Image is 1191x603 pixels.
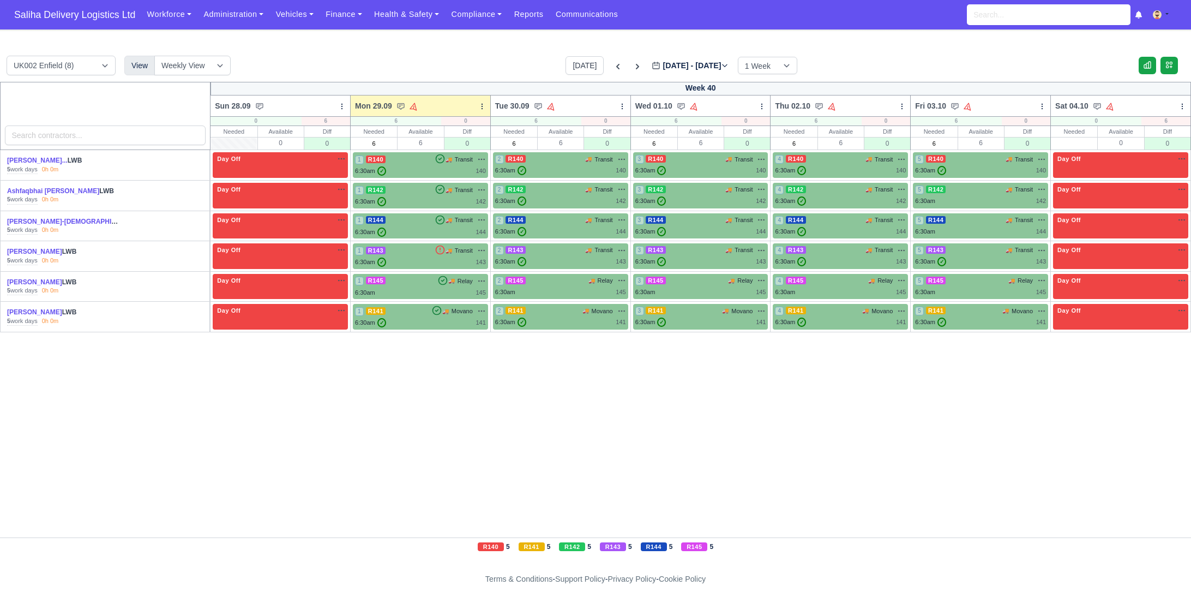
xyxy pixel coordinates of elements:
[775,155,784,164] span: 4
[366,247,386,254] span: R143
[911,126,957,137] div: Needed
[652,59,729,72] label: [DATE] - [DATE]
[351,117,441,126] div: 6
[452,307,473,316] span: Movano
[616,196,625,206] div: 142
[725,186,732,194] span: 🚚
[366,216,386,224] span: R144
[455,186,473,195] span: Transit
[495,246,504,255] span: 2
[7,248,62,255] a: [PERSON_NAME]
[444,126,490,137] div: Diff
[1036,257,1046,266] div: 143
[646,216,666,224] span: R144
[476,288,486,297] div: 145
[635,246,644,255] span: 3
[446,247,452,255] span: 🚚
[7,226,10,233] strong: 5
[582,307,589,315] span: 🚚
[646,277,666,284] span: R145
[786,307,806,314] span: R141
[506,246,526,254] span: R143
[608,575,657,583] a: Privacy Policy
[896,288,906,297] div: 145
[937,257,946,266] span: ✓
[1051,117,1141,126] div: 0
[756,257,766,266] div: 143
[728,277,735,285] span: 🚚
[9,4,141,26] a: Saliha Delivery Logistics Ltd
[355,247,364,255] span: 1
[1015,185,1033,194] span: Transit
[926,216,946,224] span: R144
[598,276,613,285] span: Relay
[678,137,724,148] div: 6
[1004,137,1050,150] div: 0
[775,216,784,225] span: 4
[495,307,504,315] span: 2
[1008,277,1015,285] span: 🚚
[215,100,250,111] span: Sun 28.09
[915,307,924,315] span: 5
[646,307,666,314] span: R141
[7,218,145,225] a: [PERSON_NAME]-[DEMOGRAPHIC_DATA]...
[756,166,766,175] div: 140
[7,187,99,195] a: Ashfaqbhai [PERSON_NAME]
[215,307,243,314] span: Day Off
[1141,117,1190,126] div: 6
[141,4,197,25] a: Workforce
[7,217,121,226] div: LWB
[877,276,893,285] span: Relay
[1036,227,1046,236] div: 144
[915,196,935,206] div: 6:30am
[508,4,549,25] a: Reports
[7,165,38,174] div: work days
[7,226,38,235] div: work days
[735,185,753,194] span: Transit
[616,227,625,236] div: 144
[864,126,910,137] div: Diff
[1006,155,1012,163] span: 🚚
[871,307,893,316] span: Movano
[7,287,10,294] strong: 5
[7,256,38,265] div: work days
[584,126,630,137] div: Diff
[506,307,526,314] span: R141
[1006,216,1012,224] span: 🚚
[1055,100,1088,111] span: Sat 04.10
[495,277,504,285] span: 2
[862,307,869,315] span: 🚚
[1004,126,1050,137] div: Diff
[1018,276,1033,285] span: Relay
[42,256,59,265] div: 0h 0m
[775,100,810,111] span: Thu 02.10
[495,216,504,225] span: 2
[1055,186,1083,193] span: Day Off
[355,277,364,285] span: 1
[506,277,526,284] span: R145
[476,166,486,176] div: 140
[476,197,486,206] div: 142
[495,100,530,111] span: Tue 30.09
[646,155,666,163] span: R140
[926,307,946,314] span: R141
[491,117,581,126] div: 6
[631,117,721,126] div: 6
[657,196,666,206] span: ✓
[1055,216,1083,224] span: Day Off
[635,196,666,206] div: 6:30am
[355,156,364,164] span: 1
[722,307,729,315] span: 🚚
[735,246,753,255] span: Transit
[124,56,155,75] div: View
[594,185,612,194] span: Transit
[368,4,446,25] a: Health & Safety
[485,575,552,583] a: Terms & Conditions
[756,288,766,297] div: 145
[355,197,386,206] div: 6:30am
[1002,307,1009,315] span: 🚚
[926,186,946,193] span: R142
[258,137,304,148] div: 0
[896,166,906,175] div: 140
[446,186,452,194] span: 🚚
